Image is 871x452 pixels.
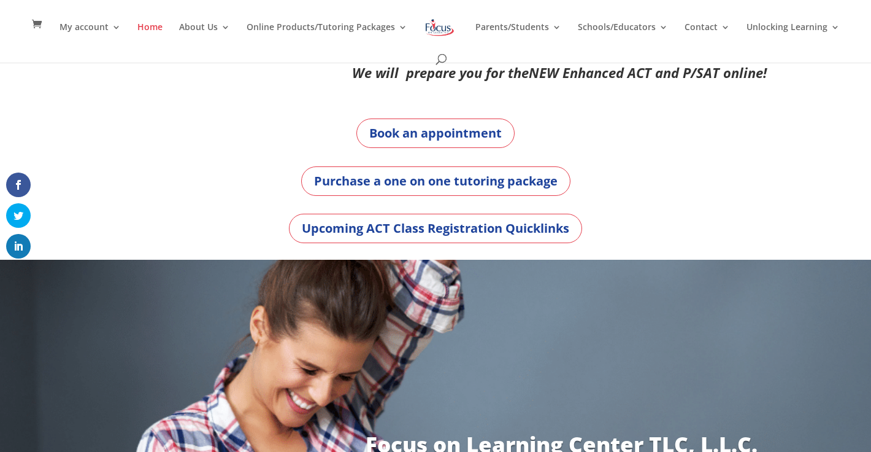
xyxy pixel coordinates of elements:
[424,17,456,39] img: Focus on Learning
[529,63,767,82] em: NEW Enhanced ACT and P/SAT online!
[137,23,163,52] a: Home
[475,23,561,52] a: Parents/Students
[356,119,515,148] a: Book an appointment
[352,63,529,82] em: We will prepare you for the
[685,23,730,52] a: Contact
[746,23,840,52] a: Unlocking Learning
[301,166,570,196] a: Purchase a one on one tutoring package
[289,214,582,243] a: Upcoming ACT Class Registration Quicklinks
[578,23,668,52] a: Schools/Educators
[179,23,230,52] a: About Us
[247,23,407,52] a: Online Products/Tutoring Packages
[59,23,121,52] a: My account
